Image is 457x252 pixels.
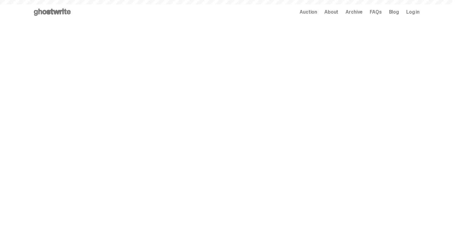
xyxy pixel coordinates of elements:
[389,10,399,15] a: Blog
[406,10,420,15] a: Log in
[300,10,317,15] a: Auction
[324,10,338,15] a: About
[346,10,362,15] a: Archive
[370,10,381,15] a: FAQs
